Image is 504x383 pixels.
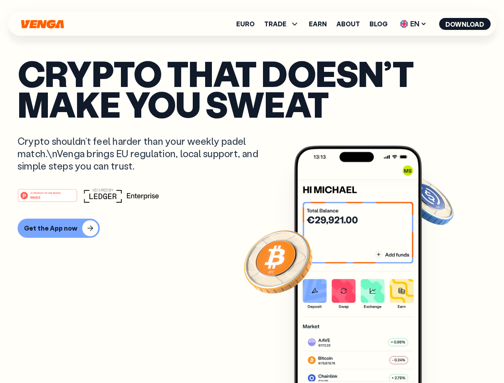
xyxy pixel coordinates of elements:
a: Euro [236,21,255,27]
a: Blog [370,21,387,27]
tspan: Web3 [30,195,40,199]
div: Get the App now [24,224,77,232]
a: Get the App now [18,219,486,238]
p: Crypto shouldn’t feel harder than your weekly padel match.\nVenga brings EU regulation, local sup... [18,135,270,172]
span: TRADE [264,19,299,29]
tspan: #1 PRODUCT OF THE MONTH [30,191,61,194]
img: flag-uk [400,20,408,28]
button: Get the App now [18,219,100,238]
a: #1 PRODUCT OF THE MONTHWeb3 [18,193,77,204]
button: Download [439,18,490,30]
a: Earn [309,21,327,27]
img: USDC coin [398,172,455,229]
svg: Home [20,20,65,29]
img: Bitcoin [242,225,314,297]
p: Crypto that doesn’t make you sweat [18,58,486,119]
a: About [336,21,360,27]
span: TRADE [264,21,287,27]
span: EN [397,18,429,30]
